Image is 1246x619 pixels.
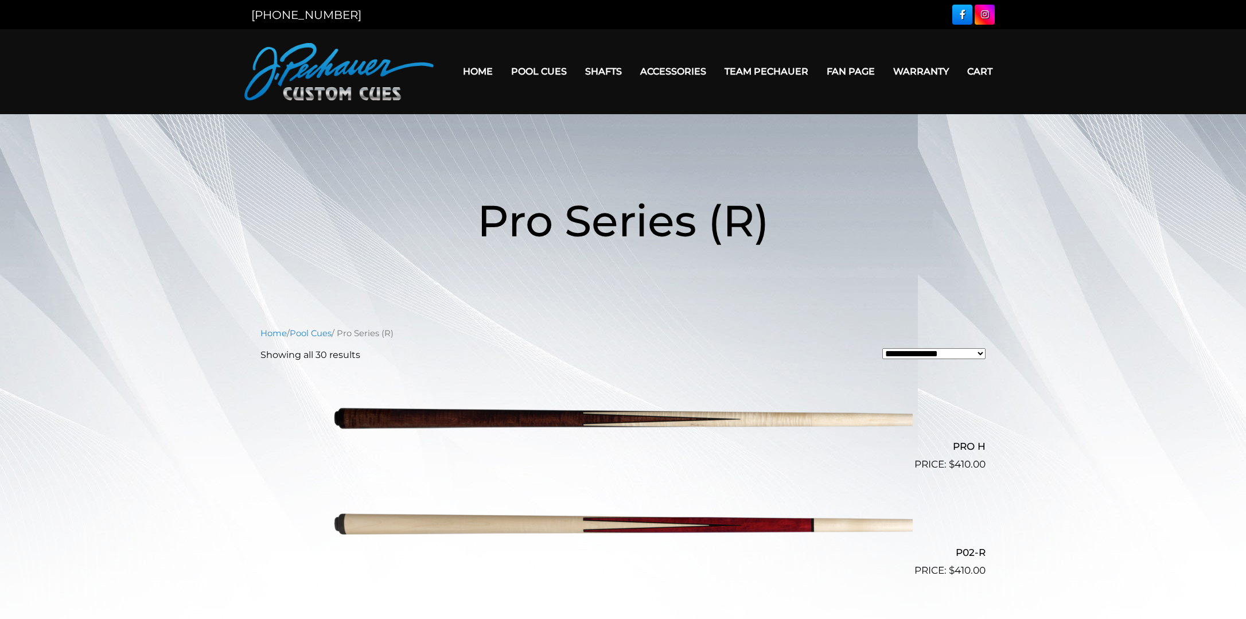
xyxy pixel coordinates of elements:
img: P02-R [333,477,913,573]
a: Team Pechauer [715,57,817,86]
a: Pool Cues [502,57,576,86]
span: Pro Series (R) [477,194,769,247]
a: P02-R $410.00 [260,477,986,578]
a: Accessories [631,57,715,86]
bdi: 410.00 [949,458,986,470]
bdi: 410.00 [949,565,986,576]
span: $ [949,565,955,576]
a: Fan Page [817,57,884,86]
h2: P02-R [260,542,986,563]
nav: Breadcrumb [260,327,986,340]
a: Home [260,328,287,338]
select: Shop order [882,348,986,359]
span: $ [949,458,955,470]
h2: PRO H [260,436,986,457]
a: Shafts [576,57,631,86]
p: Showing all 30 results [260,348,360,362]
a: Pool Cues [290,328,332,338]
a: [PHONE_NUMBER] [251,8,361,22]
a: PRO H $410.00 [260,371,986,472]
a: Warranty [884,57,958,86]
a: Home [454,57,502,86]
img: PRO H [333,371,913,468]
img: Pechauer Custom Cues [244,43,434,100]
a: Cart [958,57,1002,86]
